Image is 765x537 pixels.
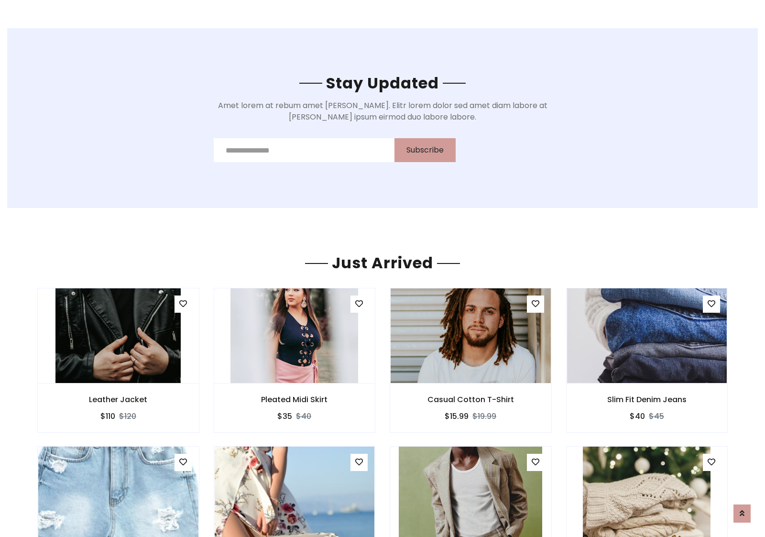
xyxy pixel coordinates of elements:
[472,411,496,422] del: $19.99
[567,395,728,404] h6: Slim Fit Denim Jeans
[296,411,311,422] del: $40
[38,395,199,404] h6: Leather Jacket
[390,395,551,404] h6: Casual Cotton T-Shirt
[630,412,645,421] h6: $40
[322,72,443,94] span: Stay Updated
[214,395,375,404] h6: Pleated Midi Skirt
[214,100,552,123] p: Amet lorem at rebum amet [PERSON_NAME]. Elitr lorem dolor sed amet diam labore at [PERSON_NAME] i...
[394,138,456,162] button: Subscribe
[328,252,437,274] span: Just Arrived
[277,412,292,421] h6: $35
[100,412,115,421] h6: $110
[445,412,469,421] h6: $15.99
[119,411,136,422] del: $120
[649,411,664,422] del: $45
